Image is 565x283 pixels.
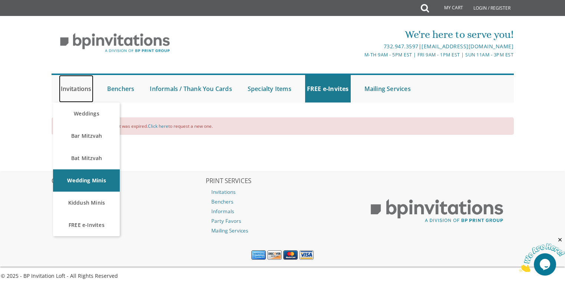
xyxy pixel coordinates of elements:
img: Discover [267,250,282,260]
a: Party Favors [206,216,359,226]
a: Bat Mitzvah [53,147,120,169]
a: FAQ [52,197,205,206]
a: Benchers [105,75,136,103]
a: Informals [206,206,359,216]
a: Specialty Items [246,75,293,103]
div: We're here to serve you! [206,27,513,42]
a: Invitations [206,187,359,197]
a: 732.947.3597 [384,43,419,50]
iframe: chat widget [519,237,565,272]
a: Click here [148,123,168,129]
a: Wedding Minis [53,169,120,192]
a: Contact Us [52,216,205,226]
a: FREE e-Invites [53,214,120,236]
a: Kiddush Minis [53,192,120,214]
a: Benchers [206,197,359,206]
div: | [206,42,513,51]
img: BP Invitation Loft [52,27,179,58]
img: MasterCard [283,250,298,260]
a: Invitations [59,75,93,103]
a: Bar Mitzvah [53,125,120,147]
div: Invalid reset password link or it was expired. to request a new one. [52,117,514,135]
img: Visa [299,250,314,260]
img: BP Print Group [360,192,514,230]
a: [EMAIL_ADDRESS][DOMAIN_NAME] [422,43,513,50]
a: About Us [52,187,205,197]
a: Weddings [53,103,120,125]
h2: PRINT SERVICES [206,178,359,185]
h2: CUSTOMER SERVICE [52,178,205,185]
a: My Cart [428,1,468,16]
a: Mailing Services [363,75,413,103]
img: American Express [251,250,266,260]
div: M-Th 9am - 5pm EST | Fri 9am - 1pm EST | Sun 11am - 3pm EST [206,51,513,59]
a: Mailing Services [206,226,359,235]
a: Mailing Services [52,206,205,216]
a: Informals / Thank You Cards [148,75,234,103]
a: FREE e-Invites [305,75,351,103]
